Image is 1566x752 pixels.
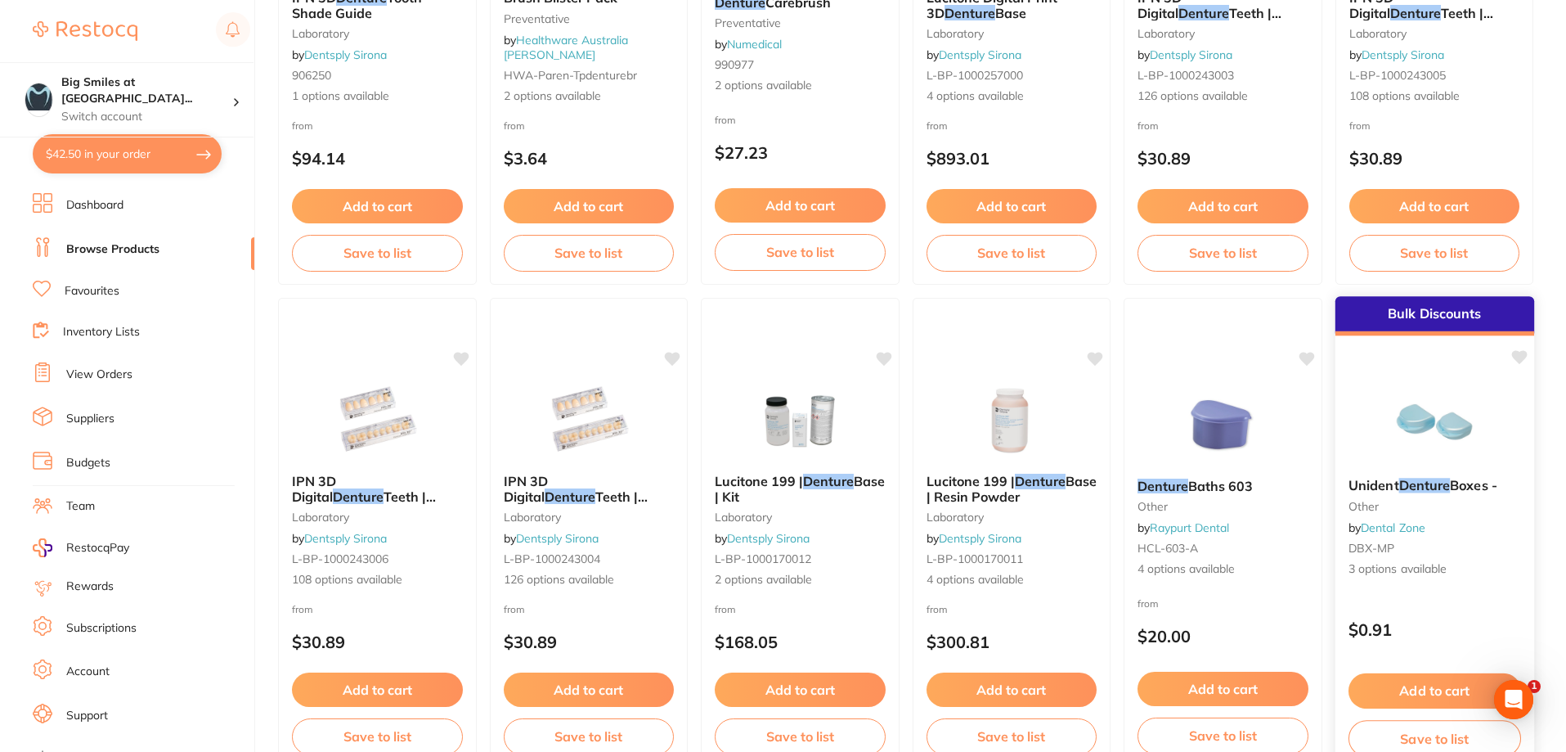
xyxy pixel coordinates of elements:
a: Dentsply Sirona [1362,47,1444,62]
small: preventative [715,16,886,29]
button: Save to list [1349,235,1520,271]
a: Team [66,498,95,515]
small: laboratory [1349,27,1520,40]
span: HCL-603-A [1137,541,1198,556]
span: from [1137,597,1159,610]
span: by [504,33,628,62]
a: Dashboard [66,197,123,214]
a: Healthware Australia [PERSON_NAME] [504,33,628,62]
span: Base | Resin Powder [927,473,1097,504]
img: Lucitone 199 | Denture Base | Resin Powder [958,379,1065,461]
a: Rewards [66,579,114,595]
span: from [927,119,948,132]
img: IPN 3D Digital Denture Teeth | Lower Posteriors [324,379,430,461]
img: RestocqPay [33,538,52,557]
a: Dentsply Sirona [727,531,810,546]
span: Teeth | Lower Posteriors [292,489,436,520]
span: from [1349,119,1371,132]
span: DBX-MP [1348,541,1394,556]
span: L-BP-1000170012 [715,552,811,566]
button: Add to cart [504,189,675,223]
span: by [1349,47,1444,62]
span: L-BP-1000243004 [504,552,600,566]
span: 108 options available [1349,88,1520,105]
span: by [1348,520,1425,535]
span: by [927,531,1021,546]
small: laboratory [504,511,675,524]
a: Browse Products [66,241,159,258]
p: $30.89 [1137,149,1308,168]
span: 906250 [292,68,331,83]
span: Teeth | Upper Anteriors [1137,5,1281,36]
b: Lucitone 199 | Denture Base | Resin Powder [927,474,1097,504]
span: L-BP-1000257000 [927,68,1023,83]
a: Account [66,664,110,680]
a: Favourites [65,283,119,299]
button: Add to cart [1349,189,1520,223]
p: Switch account [61,109,232,125]
img: Big Smiles at Little Bay [25,83,52,110]
small: other [1348,500,1520,513]
p: $20.00 [1137,627,1308,646]
span: Boxes - [1450,477,1497,493]
p: $893.01 [927,149,1097,168]
span: L-BP-1000170011 [927,552,1023,566]
p: $94.14 [292,149,463,168]
small: laboratory [292,511,463,524]
span: 2 options available [504,88,675,105]
small: laboratory [927,511,1097,524]
small: laboratory [715,511,886,524]
span: from [715,114,736,126]
em: Denture [545,489,595,505]
span: Unident [1348,477,1398,493]
button: Add to cart [715,188,886,223]
button: Save to list [927,235,1097,271]
button: Save to list [504,235,675,271]
span: Lucitone 199 | [715,473,803,489]
a: Raypurt Dental [1150,520,1229,535]
span: by [292,47,387,62]
img: Lucitone 199 | Denture Base | Kit [747,379,853,461]
p: $300.81 [927,633,1097,651]
span: Baths 603 [1188,478,1253,494]
em: Denture [1178,5,1229,21]
a: Dentsply Sirona [939,47,1021,62]
a: Budgets [66,455,110,471]
em: Denture [1137,478,1188,494]
a: Numedical [727,37,782,52]
a: Suppliers [66,411,114,427]
img: Unident Denture Boxes - [1380,382,1487,465]
span: 126 options available [1137,88,1308,105]
b: Denture Baths 603 [1137,479,1308,493]
button: Add to cart [927,189,1097,223]
a: Dentsply Sirona [1150,47,1232,62]
button: Save to list [1137,235,1308,271]
small: laboratory [927,27,1097,40]
span: 126 options available [504,572,675,588]
a: Dentsply Sirona [939,531,1021,546]
span: from [715,603,736,615]
button: Save to list [292,235,463,271]
span: from [292,119,313,132]
span: by [1137,47,1232,62]
h4: Big Smiles at Little Bay [61,74,232,106]
span: L-BP-1000243006 [292,552,388,566]
img: Denture Baths 603 [1169,384,1276,466]
p: $27.23 [715,143,886,162]
span: 2 options available [715,572,886,588]
span: by [1137,520,1229,535]
div: Open Intercom Messenger [1494,680,1533,719]
button: Add to cart [715,673,886,707]
a: Dental Zone [1361,520,1425,535]
a: Inventory Lists [63,324,140,340]
button: Save to list [715,234,886,270]
p: $30.89 [1349,149,1520,168]
button: Add to cart [292,673,463,707]
a: Support [66,708,108,724]
a: Dentsply Sirona [516,531,599,546]
img: IPN 3D Digital Denture Teeth | Lower Anteriors [536,379,642,461]
p: $168.05 [715,633,886,651]
p: $30.89 [504,633,675,651]
em: Denture [333,489,384,505]
span: 4 options available [927,572,1097,588]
